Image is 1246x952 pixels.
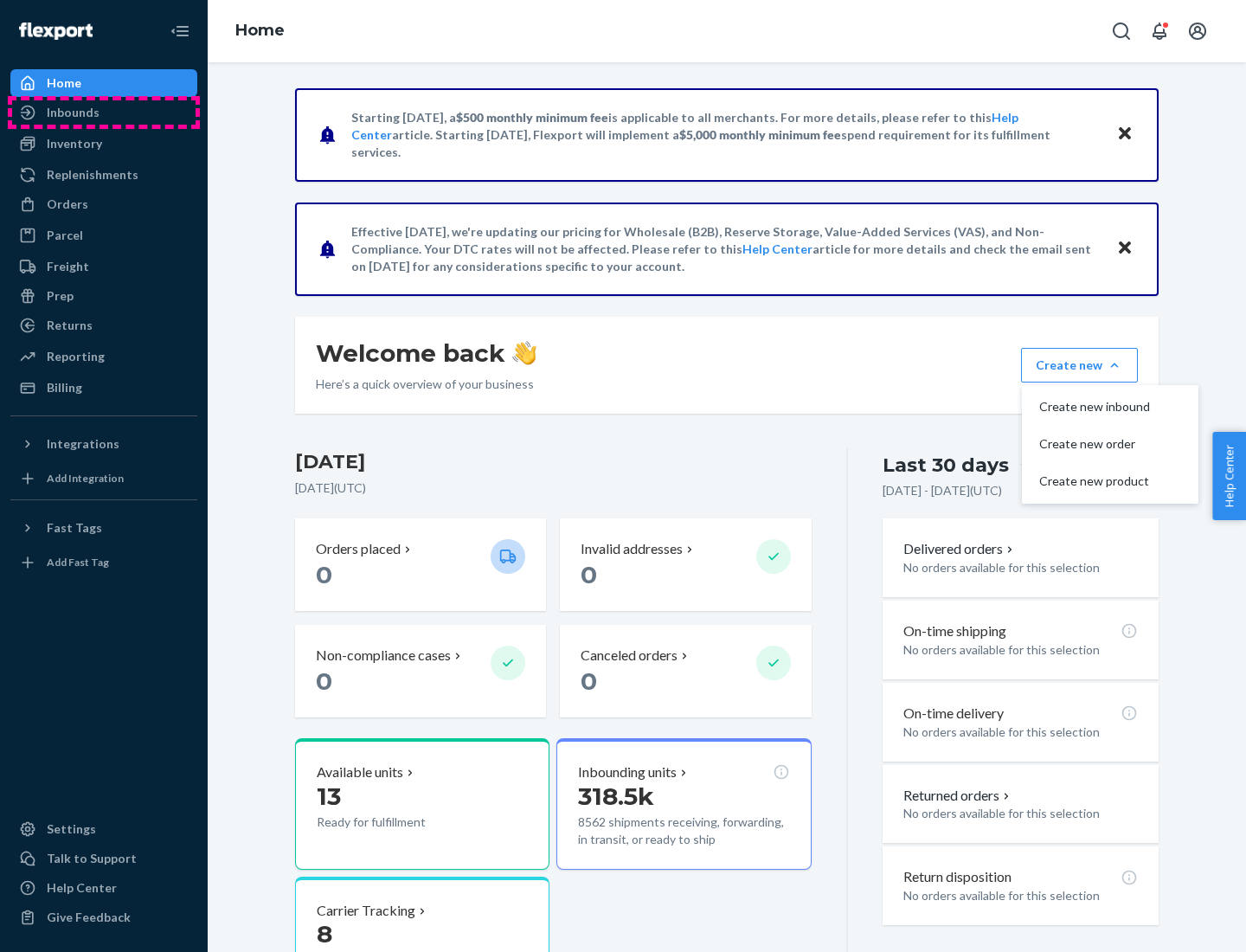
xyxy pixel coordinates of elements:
[1180,14,1215,48] button: Open account menu
[1212,432,1246,520] button: Help Center
[47,317,93,334] div: Returns
[47,435,119,453] div: Integrations
[10,222,197,249] a: Parcel
[1025,463,1195,500] button: Create new product
[47,258,89,275] div: Freight
[316,666,332,696] span: 0
[456,110,608,125] span: $500 monthly minimum fee
[1039,438,1150,450] span: Create new order
[47,519,102,537] div: Fast Tags
[679,127,841,142] span: $5,000 monthly minimum fee
[47,879,117,897] div: Help Center
[1025,426,1195,463] button: Create new order
[581,646,678,666] p: Canceled orders
[10,190,197,218] a: Orders
[10,69,197,97] a: Home
[581,539,683,559] p: Invalid addresses
[47,135,102,152] div: Inventory
[903,805,1138,822] p: No orders available for this selection
[317,919,332,949] span: 8
[351,109,1100,161] p: Starting [DATE], a is applicable to all merchants. For more details, please refer to this article...
[903,724,1138,741] p: No orders available for this selection
[1114,122,1136,147] button: Close
[581,666,597,696] span: 0
[317,901,415,921] p: Carrier Tracking
[10,161,197,189] a: Replenishments
[47,820,96,838] div: Settings
[578,782,654,811] span: 318.5k
[47,471,124,486] div: Add Integration
[512,341,536,365] img: hand-wave emoji
[10,374,197,402] a: Billing
[1142,14,1177,48] button: Open notifications
[295,625,546,717] button: Non-compliance cases 0
[742,241,812,256] a: Help Center
[47,850,137,867] div: Talk to Support
[903,786,1013,806] button: Returned orders
[560,625,811,717] button: Canceled orders 0
[10,874,197,902] a: Help Center
[560,518,811,611] button: Invalid addresses 0
[883,452,1009,479] div: Last 30 days
[295,448,812,476] h3: [DATE]
[578,814,789,848] p: 8562 shipments receiving, forwarding, in transit, or ready to ship
[316,539,401,559] p: Orders placed
[10,514,197,542] button: Fast Tags
[578,762,677,782] p: Inbounding units
[295,518,546,611] button: Orders placed 0
[47,104,100,121] div: Inbounds
[47,348,105,365] div: Reporting
[47,287,74,305] div: Prep
[10,430,197,458] button: Integrations
[10,845,197,872] a: Talk to Support
[10,904,197,931] button: Give Feedback
[1114,236,1136,261] button: Close
[316,338,536,369] h1: Welcome back
[10,99,197,126] a: Inbounds
[903,539,1017,559] button: Delivered orders
[1104,14,1139,48] button: Open Search Box
[317,782,341,811] span: 13
[47,166,138,183] div: Replenishments
[10,312,197,339] a: Returns
[10,465,197,492] a: Add Integration
[10,253,197,280] a: Freight
[10,549,197,576] a: Add Fast Tag
[351,223,1100,275] p: Effective [DATE], we're updating our pricing for Wholesale (B2B), Reserve Storage, Value-Added Se...
[47,227,83,244] div: Parcel
[10,343,197,370] a: Reporting
[316,376,536,393] p: Here’s a quick overview of your business
[10,815,197,843] a: Settings
[1021,348,1138,383] button: Create newCreate new inboundCreate new orderCreate new product
[883,482,1002,499] p: [DATE] - [DATE] ( UTC )
[295,479,812,497] p: [DATE] ( UTC )
[581,560,597,589] span: 0
[163,14,197,48] button: Close Navigation
[316,646,451,666] p: Non-compliance cases
[222,6,299,56] ol: breadcrumbs
[10,130,197,158] a: Inventory
[556,738,811,870] button: Inbounding units318.5k8562 shipments receiving, forwarding, in transit, or ready to ship
[317,814,477,831] p: Ready for fulfillment
[1039,475,1150,487] span: Create new product
[47,555,109,569] div: Add Fast Tag
[295,738,549,870] button: Available units13Ready for fulfillment
[235,21,285,40] a: Home
[47,379,82,396] div: Billing
[903,641,1138,659] p: No orders available for this selection
[317,762,403,782] p: Available units
[47,196,88,213] div: Orders
[1025,389,1195,426] button: Create new inbound
[903,704,1004,724] p: On-time delivery
[1039,401,1150,413] span: Create new inbound
[903,867,1012,887] p: Return disposition
[903,887,1138,904] p: No orders available for this selection
[316,560,332,589] span: 0
[47,909,131,926] div: Give Feedback
[903,621,1006,641] p: On-time shipping
[903,559,1138,576] p: No orders available for this selection
[19,23,93,40] img: Flexport logo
